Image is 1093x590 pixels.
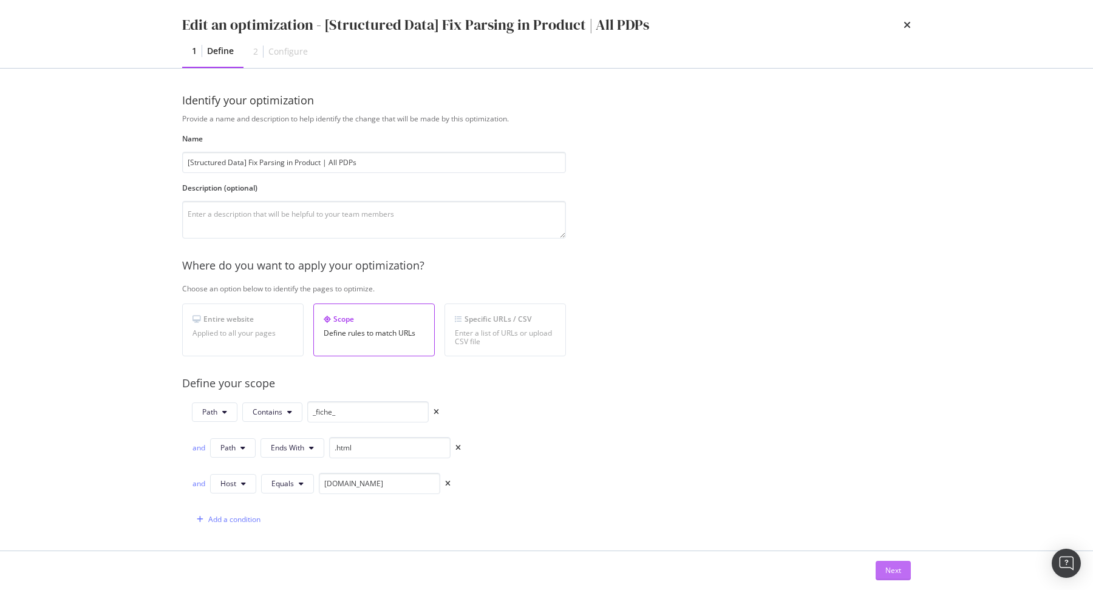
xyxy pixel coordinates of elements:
div: Identify your optimization [182,93,911,109]
div: times [904,15,911,35]
button: Host [210,474,256,493]
span: Equals [271,478,294,489]
input: Enter an optimization name to easily find it back [182,152,566,173]
div: Applied to all your pages [192,329,293,337]
div: Do you want to set up a split test? [182,549,971,565]
div: Define rules to match URLs [324,329,424,337]
div: times [434,409,439,416]
div: Choose an option below to identify the pages to optimize. [182,283,971,294]
div: Define [207,45,234,57]
label: Description (optional) [182,183,566,193]
button: Ends With [260,438,324,458]
div: Open Intercom Messenger [1052,549,1081,578]
button: Contains [242,402,302,422]
div: Provide a name and description to help identify the change that will be made by this optimization. [182,114,971,124]
span: Host [220,478,236,489]
div: Define your scope [182,376,971,392]
button: Add a condition [192,510,260,529]
div: Enter a list of URLs or upload CSV file [455,329,556,346]
div: 1 [192,45,197,57]
button: Equals [261,474,314,493]
div: Where do you want to apply your optimization? [182,258,971,274]
div: 2 [253,46,258,58]
span: Path [202,407,217,417]
div: Next [885,565,901,575]
div: Specific URLs / CSV [455,314,556,324]
div: times [445,480,451,487]
div: Entire website [192,314,293,324]
span: Ends With [271,442,304,453]
div: Add a condition [208,514,260,524]
div: Edit an optimization - [Structured Data] Fix Parsing in Product | All PDPs [182,15,649,35]
div: and [192,442,205,453]
button: Path [210,438,256,458]
span: Path [220,442,236,453]
div: times [455,444,461,452]
div: and [192,478,205,489]
button: Next [876,561,911,580]
label: Name [182,134,566,144]
div: Scope [324,314,424,324]
button: Path [192,402,237,422]
div: Configure [268,46,308,58]
span: Contains [253,407,282,417]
